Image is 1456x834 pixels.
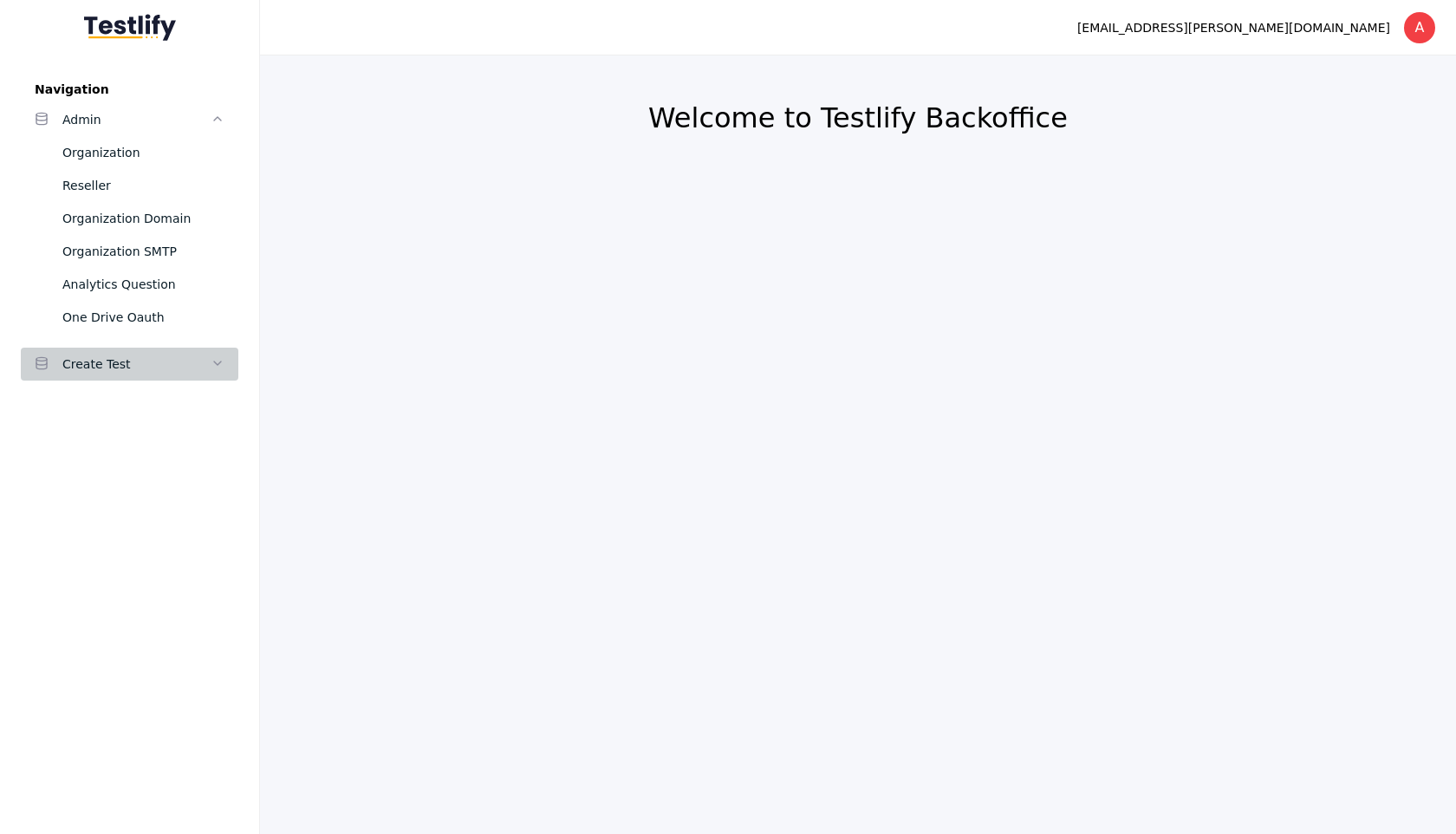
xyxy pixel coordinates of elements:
div: Analytics Question [62,274,224,295]
a: Organization [21,136,238,169]
div: Organization Domain [62,208,224,229]
a: Reseller [21,169,238,202]
div: [EMAIL_ADDRESS][PERSON_NAME][DOMAIN_NAME] [1077,17,1390,38]
label: Navigation [21,82,238,96]
h2: Welcome to Testlify Backoffice [302,101,1414,135]
div: Organization [62,142,224,163]
div: One Drive Oauth [62,307,224,328]
div: Reseller [62,175,224,196]
a: Organization SMTP [21,235,238,268]
a: One Drive Oauth [21,301,238,334]
img: Testlify - Backoffice [84,14,176,41]
a: Analytics Question [21,268,238,301]
div: Admin [62,109,211,130]
a: Organization Domain [21,202,238,235]
div: Create Test [62,354,211,375]
div: Organization SMTP [62,241,224,262]
div: A [1404,12,1435,43]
